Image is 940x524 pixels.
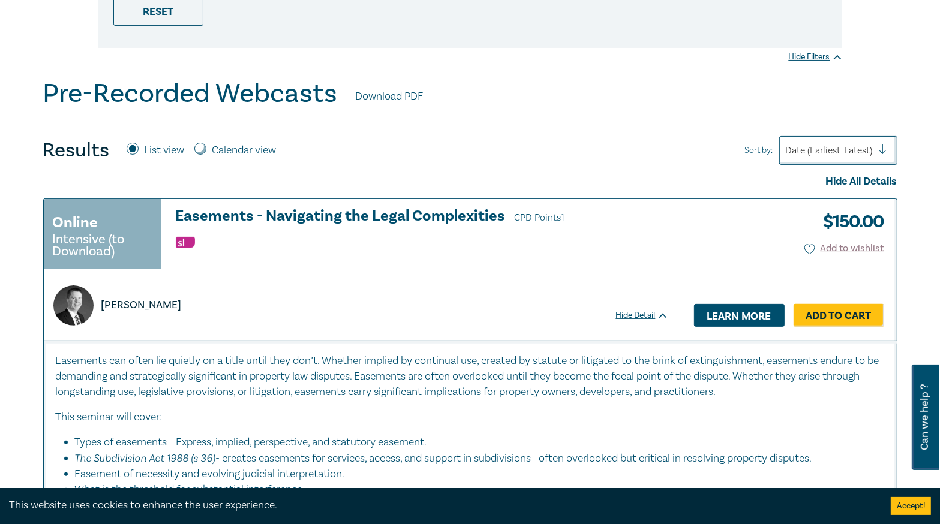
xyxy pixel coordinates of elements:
[75,451,216,464] em: The Subdivision Act 1988 (s 36)
[212,143,277,158] label: Calendar view
[786,144,788,157] input: Sort by
[53,233,152,257] small: Intensive (to Download)
[75,466,873,482] li: Easement of necessity and evolving judicial interpretation.
[176,237,195,248] img: Substantive Law
[56,353,885,400] p: Easements can often lie quietly on a title until they don’t. Whether implied by continual use, cr...
[56,409,885,425] p: This seminar will cover:
[515,212,565,224] span: CPD Points 1
[43,78,338,109] h1: Pre-Recorded Webcasts
[789,51,842,63] div: Hide Filters
[53,285,94,326] img: https://s3.ap-southeast-2.amazonaws.com/leo-cussen-store-production-content/Contacts/Phillip%20Le...
[75,435,873,450] li: Types of easements - Express, implied, perspective, and statutory easement.
[891,497,931,515] button: Accept cookies
[75,450,873,466] li: - creates easements for services, access, and support in subdivisions—often overlooked but critic...
[356,89,424,104] a: Download PDF
[75,482,873,498] li: What is the threshold for substantial interference.
[43,174,897,189] div: Hide All Details
[694,304,785,327] a: Learn more
[53,212,98,233] h3: Online
[794,304,884,327] a: Add to Cart
[919,372,930,463] span: Can we help ?
[176,208,669,226] h3: Easements - Navigating the Legal Complexities
[145,143,185,158] label: List view
[43,138,110,162] h4: Results
[814,208,884,236] h3: $ 150.00
[176,208,669,226] a: Easements - Navigating the Legal Complexities CPD Points1
[9,498,873,513] div: This website uses cookies to enhance the user experience.
[804,242,884,255] button: Add to wishlist
[745,144,773,157] span: Sort by:
[101,297,182,313] p: [PERSON_NAME]
[616,309,682,321] div: Hide Detail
